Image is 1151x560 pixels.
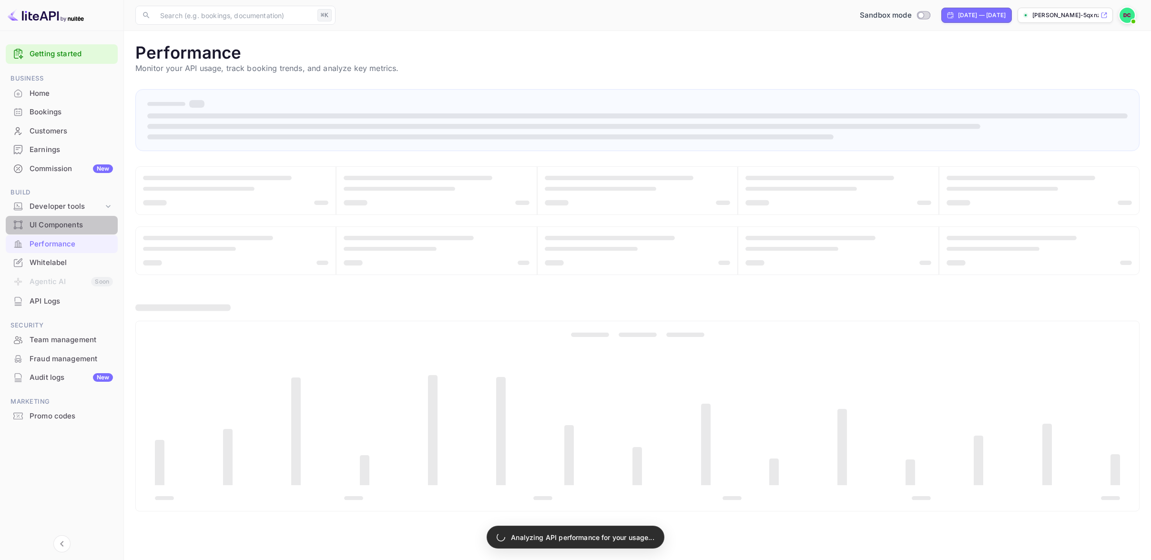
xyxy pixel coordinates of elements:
div: UI Components [6,216,118,234]
div: Team management [30,335,113,346]
div: Whitelabel [30,257,113,268]
span: Security [6,320,118,331]
div: Audit logs [30,372,113,383]
a: Audit logsNew [6,368,118,386]
div: Bookings [6,103,118,122]
span: Build [6,187,118,198]
span: Sandbox mode [860,10,912,21]
div: Whitelabel [6,254,118,272]
div: Customers [30,126,113,137]
div: New [93,164,113,173]
div: Customers [6,122,118,141]
img: Danilo Chantez [1120,8,1135,23]
div: Promo codes [6,407,118,426]
span: Marketing [6,397,118,407]
a: Home [6,84,118,102]
a: API Logs [6,292,118,310]
div: Developer tools [6,198,118,215]
div: Commission [30,163,113,174]
p: [PERSON_NAME]-5qxnz.n... [1032,11,1099,20]
div: Home [30,88,113,99]
a: CommissionNew [6,160,118,177]
div: Earnings [6,141,118,159]
a: Promo codes [6,407,118,425]
div: New [93,373,113,382]
div: Earnings [30,144,113,155]
div: ⌘K [317,9,332,21]
div: UI Components [30,220,113,231]
input: Search (e.g. bookings, documentation) [154,6,314,25]
div: API Logs [6,292,118,311]
a: Bookings [6,103,118,121]
p: Analyzing API performance for your usage... [511,532,654,542]
a: Fraud management [6,350,118,367]
a: Performance [6,235,118,253]
div: Audit logsNew [6,368,118,387]
div: Switch to Production mode [856,10,934,21]
div: Fraud management [30,354,113,365]
div: API Logs [30,296,113,307]
a: Whitelabel [6,254,118,271]
a: UI Components [6,216,118,234]
a: Earnings [6,141,118,158]
div: Performance [30,239,113,250]
div: CommissionNew [6,160,118,178]
div: [DATE] — [DATE] [958,11,1006,20]
button: Collapse navigation [53,535,71,552]
p: Monitor your API usage, track booking trends, and analyze key metrics. [135,62,1140,74]
a: Customers [6,122,118,140]
div: Developer tools [30,201,103,212]
div: Team management [6,331,118,349]
a: Team management [6,331,118,348]
img: LiteAPI logo [8,8,84,23]
div: Promo codes [30,411,113,422]
div: Getting started [6,44,118,64]
span: Business [6,73,118,84]
h1: Performance [135,42,1140,62]
a: Getting started [30,49,113,60]
div: Fraud management [6,350,118,368]
div: Performance [6,235,118,254]
div: Bookings [30,107,113,118]
div: Home [6,84,118,103]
